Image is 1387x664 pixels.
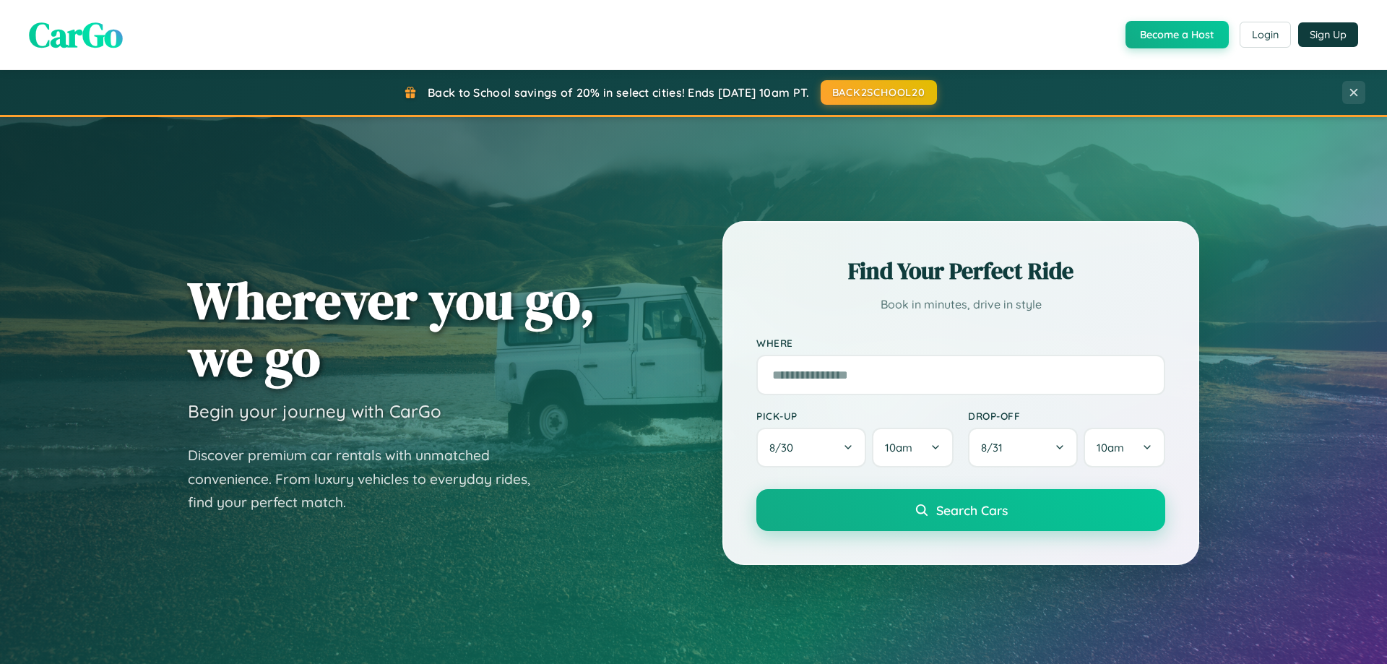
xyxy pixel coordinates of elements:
span: 8 / 30 [769,441,800,454]
p: Book in minutes, drive in style [756,294,1165,315]
button: 8/31 [968,428,1078,467]
span: 10am [1097,441,1124,454]
label: Drop-off [968,410,1165,422]
span: Search Cars [936,502,1008,518]
button: Sign Up [1298,22,1358,47]
span: Back to School savings of 20% in select cities! Ends [DATE] 10am PT. [428,85,809,100]
button: BACK2SCHOOL20 [821,80,937,105]
span: 10am [885,441,912,454]
label: Where [756,337,1165,349]
button: 10am [1084,428,1165,467]
p: Discover premium car rentals with unmatched convenience. From luxury vehicles to everyday rides, ... [188,444,549,514]
h3: Begin your journey with CarGo [188,400,441,422]
label: Pick-up [756,410,954,422]
h1: Wherever you go, we go [188,272,595,386]
button: Become a Host [1125,21,1229,48]
button: Search Cars [756,489,1165,531]
span: 8 / 31 [981,441,1010,454]
h2: Find Your Perfect Ride [756,255,1165,287]
button: Login [1240,22,1291,48]
button: 10am [872,428,954,467]
button: 8/30 [756,428,866,467]
span: CarGo [29,11,123,59]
